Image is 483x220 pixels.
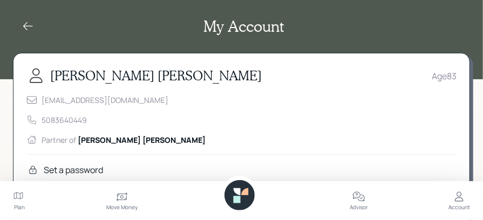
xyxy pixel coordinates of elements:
[42,134,206,146] div: Partner of
[44,163,103,176] div: Set a password
[448,203,470,211] div: Account
[203,17,284,36] h2: My Account
[350,203,368,211] div: Advisor
[14,203,25,211] div: Plan
[106,203,138,211] div: Move Money
[50,68,262,84] h3: [PERSON_NAME] [PERSON_NAME]
[42,114,87,126] div: 5083640449
[78,135,206,145] span: [PERSON_NAME] [PERSON_NAME]
[432,70,457,82] div: Age 83
[42,94,168,106] div: [EMAIL_ADDRESS][DOMAIN_NAME]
